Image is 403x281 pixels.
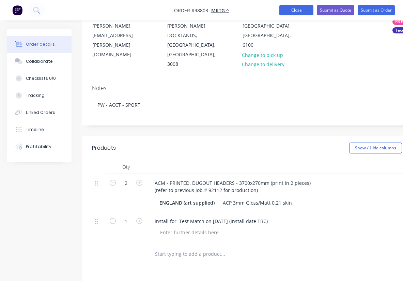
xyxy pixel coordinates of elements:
[12,5,22,15] img: Factory
[358,5,395,15] button: Submit as Order
[317,5,354,15] button: Submit as Quote
[149,178,316,195] div: ACM - PRINTED. DUGOUT HEADERS - 3700x270mm (print in 2 pieces) (refer to previous job # 92112 for...
[7,87,72,104] button: Tracking
[157,198,217,208] div: ENGLAND (art supplied)
[26,127,44,133] div: Timeline
[243,12,299,50] div: BURSWOOD, [GEOGRAPHIC_DATA], [GEOGRAPHIC_DATA], 6100
[26,41,55,47] div: Order details
[26,75,56,82] div: Checklists 0/0
[7,138,72,155] button: Profitability
[174,7,211,14] span: Order #98803 -
[7,121,72,138] button: Timeline
[92,144,116,152] div: Products
[7,53,72,70] button: Collaborate
[349,143,402,153] button: Show / Hide columns
[238,50,287,59] button: Change to pick up
[167,31,224,69] div: DOCKLANDS, [GEOGRAPHIC_DATA], [GEOGRAPHIC_DATA], 3008
[149,216,273,226] div: install for Test Match on [DATE] (install date TBC)
[26,144,51,150] div: Profitability
[87,2,155,60] div: [PERSON_NAME]0459 184 539[PERSON_NAME][EMAIL_ADDRESS][PERSON_NAME][DOMAIN_NAME]
[155,247,291,261] input: Start typing to add a product...
[7,104,72,121] button: Linked Orders
[7,70,72,87] button: Checklists 0/0
[26,109,55,116] div: Linked Orders
[161,2,230,69] div: Level 3 [STREET_ADDRESS][PERSON_NAME]DOCKLANDS, [GEOGRAPHIC_DATA], [GEOGRAPHIC_DATA], 3008
[92,21,149,59] div: [PERSON_NAME][EMAIL_ADDRESS][PERSON_NAME][DOMAIN_NAME]
[220,198,295,208] div: ACP 3mm Gloss/Matt 0.21 skin
[279,5,313,15] button: Close
[237,2,305,50] div: [GEOGRAPHIC_DATA]BURSWOOD, [GEOGRAPHIC_DATA], [GEOGRAPHIC_DATA], 6100
[7,36,72,53] button: Order details
[211,7,229,14] a: MKTG ^
[26,92,45,99] div: Tracking
[238,60,288,69] button: Change to delivery
[106,160,146,174] div: Qty
[26,58,53,64] div: Collaborate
